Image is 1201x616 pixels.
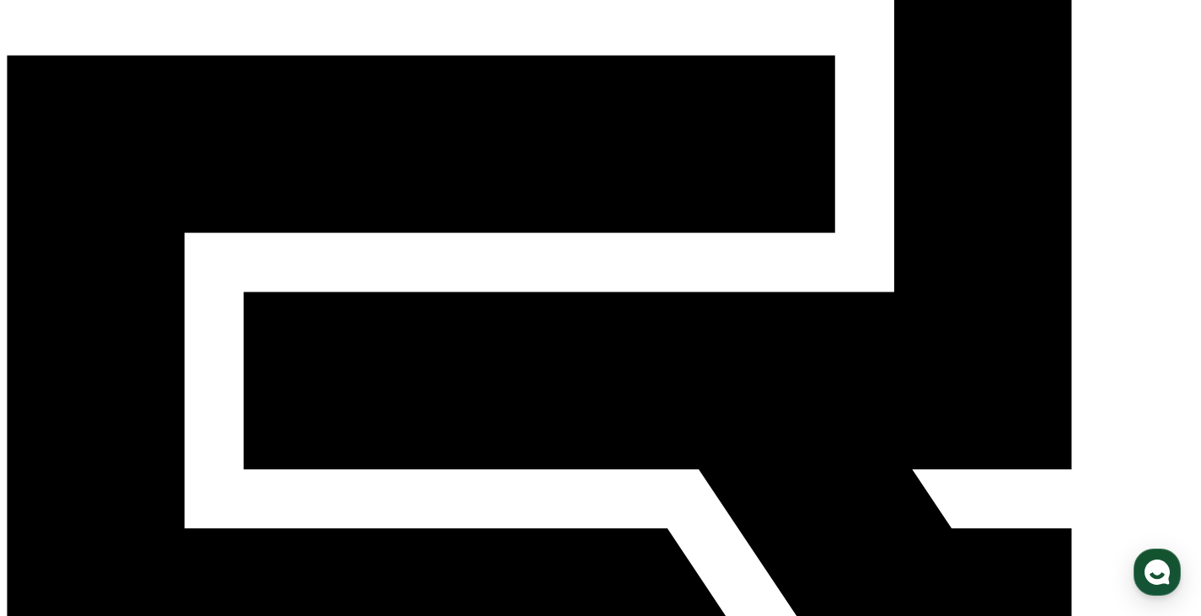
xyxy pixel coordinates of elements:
a: 설정 [217,476,324,518]
span: 설정 [260,501,281,515]
span: 대화 [154,502,174,516]
a: 대화 [111,476,217,518]
a: 홈 [5,476,111,518]
span: 홈 [53,501,63,515]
